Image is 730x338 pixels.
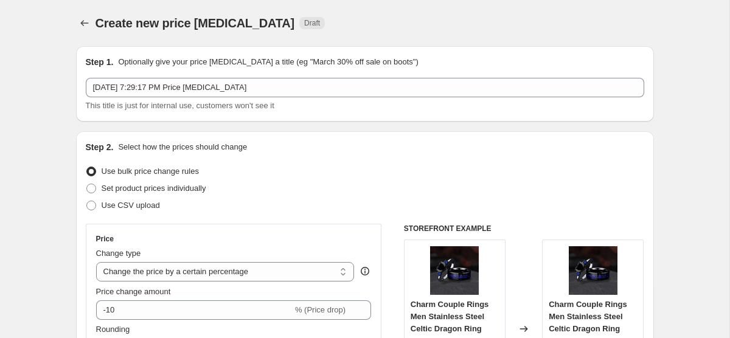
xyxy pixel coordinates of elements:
[86,101,274,110] span: This title is just for internal use, customers won't see it
[102,167,199,176] span: Use bulk price change rules
[96,234,114,244] h3: Price
[295,305,346,314] span: % (Price drop)
[359,265,371,277] div: help
[118,141,247,153] p: Select how the prices should change
[86,56,114,68] h2: Step 1.
[96,249,141,258] span: Change type
[569,246,617,295] img: Sf3223cfa2cf04615913e6aea9627fa22h_80x.webp
[102,184,206,193] span: Set product prices individually
[118,56,418,68] p: Optionally give your price [MEDICAL_DATA] a title (eg "March 30% off sale on boots")
[430,246,479,295] img: Sf3223cfa2cf04615913e6aea9627fa22h_80x.webp
[102,201,160,210] span: Use CSV upload
[86,141,114,153] h2: Step 2.
[404,224,644,233] h6: STOREFRONT EXAMPLE
[96,16,295,30] span: Create new price [MEDICAL_DATA]
[96,300,293,320] input: -15
[76,15,93,32] button: Price change jobs
[96,287,171,296] span: Price change amount
[304,18,320,28] span: Draft
[86,78,644,97] input: 30% off holiday sale
[96,325,130,334] span: Rounding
